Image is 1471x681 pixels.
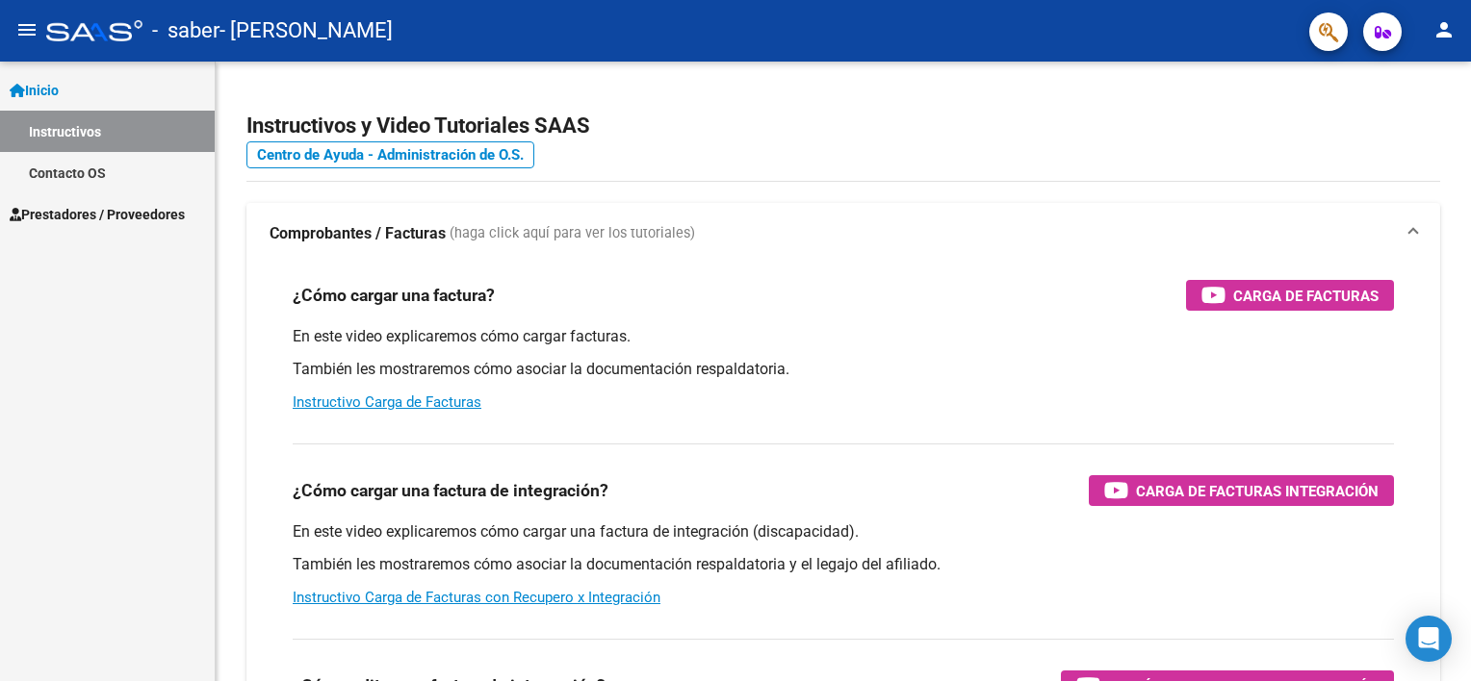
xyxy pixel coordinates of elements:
[246,203,1440,265] mat-expansion-panel-header: Comprobantes / Facturas (haga click aquí para ver los tutoriales)
[293,589,660,606] a: Instructivo Carga de Facturas con Recupero x Integración
[15,18,39,41] mat-icon: menu
[293,554,1394,575] p: También les mostraremos cómo asociar la documentación respaldatoria y el legajo del afiliado.
[1089,475,1394,506] button: Carga de Facturas Integración
[219,10,393,52] span: - [PERSON_NAME]
[246,108,1440,144] h2: Instructivos y Video Tutoriales SAAS
[293,521,1394,542] p: En este video explicaremos cómo cargar una factura de integración (discapacidad).
[1186,280,1394,311] button: Carga de Facturas
[1406,616,1452,662] div: Open Intercom Messenger
[270,223,446,244] strong: Comprobantes / Facturas
[450,223,695,244] span: (haga click aquí para ver los tutoriales)
[293,393,481,411] a: Instructivo Carga de Facturas
[1233,284,1379,308] span: Carga de Facturas
[293,326,1394,347] p: En este video explicaremos cómo cargar facturas.
[246,141,534,168] a: Centro de Ayuda - Administración de O.S.
[293,359,1394,380] p: También les mostraremos cómo asociar la documentación respaldatoria.
[152,10,219,52] span: - saber
[293,477,608,504] h3: ¿Cómo cargar una factura de integración?
[293,282,495,309] h3: ¿Cómo cargar una factura?
[1432,18,1456,41] mat-icon: person
[1136,479,1379,503] span: Carga de Facturas Integración
[10,80,59,101] span: Inicio
[10,204,185,225] span: Prestadores / Proveedores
